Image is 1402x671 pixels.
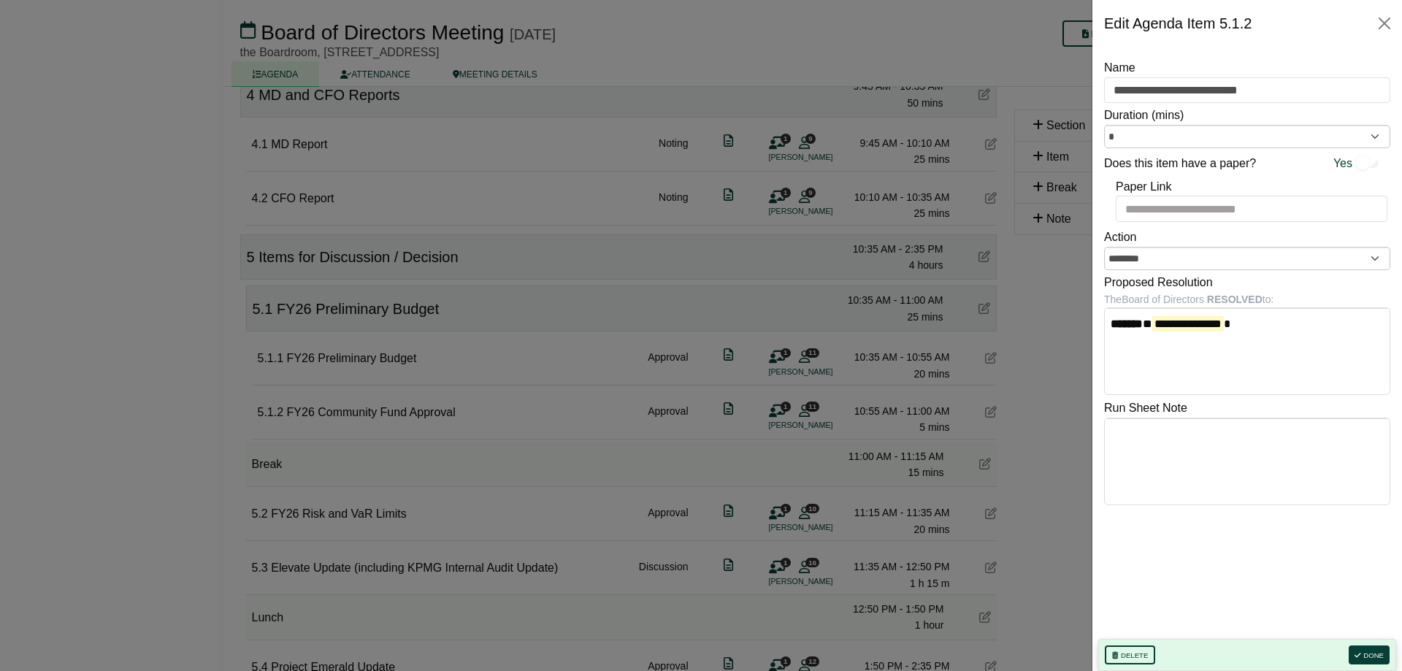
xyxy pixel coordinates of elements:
[1104,273,1213,292] label: Proposed Resolution
[1104,228,1136,247] label: Action
[1104,399,1187,418] label: Run Sheet Note
[1373,12,1396,35] button: Close
[1104,291,1390,307] div: The Board of Directors to:
[1104,106,1184,125] label: Duration (mins)
[1116,177,1172,196] label: Paper Link
[1349,645,1390,664] button: Done
[1333,154,1352,173] span: Yes
[1104,12,1252,35] div: Edit Agenda Item 5.1.2
[1104,154,1256,173] label: Does this item have a paper?
[1207,294,1263,305] b: RESOLVED
[1105,645,1155,664] button: Delete
[1104,58,1135,77] label: Name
